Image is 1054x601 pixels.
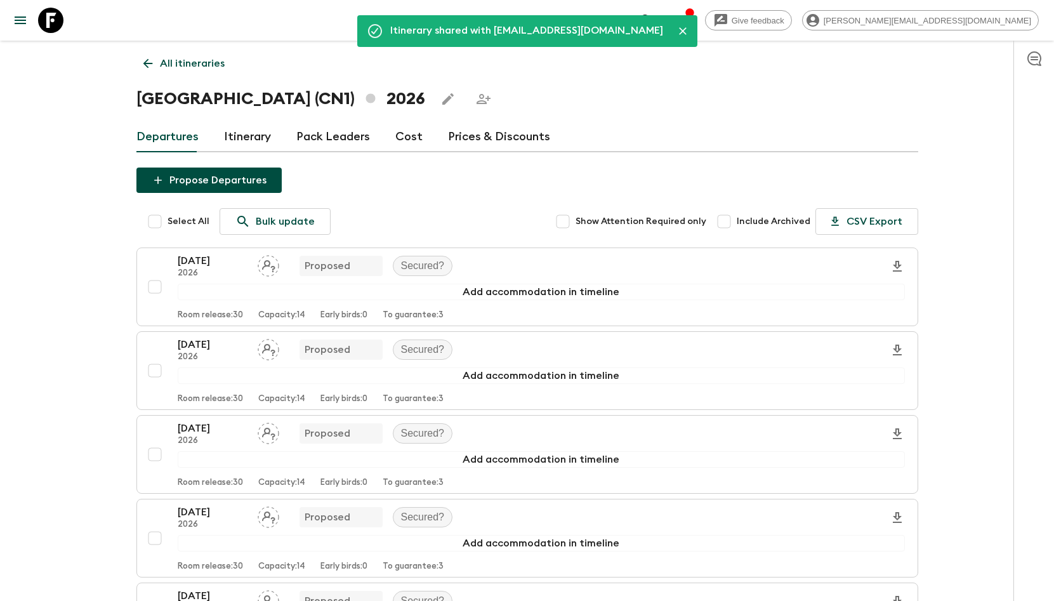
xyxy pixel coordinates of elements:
button: [DATE]2026Assign pack leaderProposedSecured?Add accommodation in timelineRoom release:30Capacity:... [136,499,918,578]
span: Assign pack leader [258,426,279,437]
a: All itineraries [136,51,232,76]
p: All itineraries [160,56,225,71]
div: Itinerary shared with [EMAIL_ADDRESS][DOMAIN_NAME] [390,19,663,43]
p: To guarantee: 3 [383,394,444,404]
p: Secured? [401,342,445,357]
span: [PERSON_NAME][EMAIL_ADDRESS][DOMAIN_NAME] [817,16,1038,25]
svg: Download Onboarding [890,343,905,358]
p: To guarantee: 3 [383,478,444,488]
p: [DATE] [178,253,247,268]
div: Secured? [393,507,453,527]
p: Capacity: 14 [258,394,305,404]
span: Assign pack leader [258,510,279,520]
div: Secured? [393,340,453,360]
a: Departures [136,122,199,152]
svg: Download Onboarding [890,510,905,525]
p: To guarantee: 3 [383,562,444,572]
button: [DATE]2026Assign pack leaderProposedSecured?Add accommodation in timelineRoom release:30Capacity:... [136,248,918,326]
p: Capacity: 14 [258,310,305,320]
span: Share this itinerary [471,86,496,112]
button: [DATE]2026Assign pack leaderProposedSecured?Add accommodation in timelineRoom release:30Capacity:... [136,331,918,410]
a: Itinerary [224,122,271,152]
p: Early birds: 0 [320,310,367,320]
p: Proposed [305,342,350,357]
span: Assign pack leader [258,343,279,353]
p: 2026 [178,268,247,279]
p: Early birds: 0 [320,562,367,572]
p: Room release: 30 [178,310,243,320]
a: Bulk update [220,208,331,235]
div: Add accommodation in timeline [178,535,905,551]
div: [PERSON_NAME][EMAIL_ADDRESS][DOMAIN_NAME] [802,10,1039,30]
svg: Download Onboarding [890,259,905,274]
a: Prices & Discounts [448,122,550,152]
p: [DATE] [178,505,247,520]
p: Bulk update [256,214,315,229]
p: Early birds: 0 [320,478,367,488]
p: Proposed [305,510,350,525]
p: Secured? [401,258,445,274]
span: Include Archived [737,215,810,228]
svg: Download Onboarding [890,426,905,442]
div: Secured? [393,256,453,276]
div: Add accommodation in timeline [178,284,905,300]
span: Show Attention Required only [576,215,706,228]
div: Secured? [393,423,453,444]
p: Room release: 30 [178,562,243,572]
button: Propose Departures [136,168,282,193]
h1: [GEOGRAPHIC_DATA] (CN1) 2026 [136,86,425,112]
p: [DATE] [178,337,247,352]
p: 2026 [178,520,247,530]
button: [DATE]2026Assign pack leaderProposedSecured?Add accommodation in timelineRoom release:30Capacity:... [136,415,918,494]
p: Capacity: 14 [258,478,305,488]
a: Cost [395,122,423,152]
p: 2026 [178,436,247,446]
button: menu [8,8,33,33]
p: Early birds: 0 [320,394,367,404]
button: CSV Export [815,208,918,235]
p: Secured? [401,510,445,525]
p: Proposed [305,258,350,274]
span: Select All [168,215,209,228]
p: 2026 [178,352,247,362]
p: Proposed [305,426,350,441]
p: To guarantee: 3 [383,310,444,320]
p: [DATE] [178,421,247,436]
div: Add accommodation in timeline [178,367,905,384]
p: Capacity: 14 [258,562,305,572]
span: Give feedback [725,16,791,25]
div: Add accommodation in timeline [178,451,905,468]
span: Assign pack leader [258,259,279,269]
p: Secured? [401,426,445,441]
a: Give feedback [705,10,792,30]
button: search adventures [634,8,659,33]
p: Room release: 30 [178,478,243,488]
p: Room release: 30 [178,394,243,404]
button: Edit this itinerary [435,86,461,112]
a: Pack Leaders [296,122,370,152]
button: Close [673,22,692,41]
